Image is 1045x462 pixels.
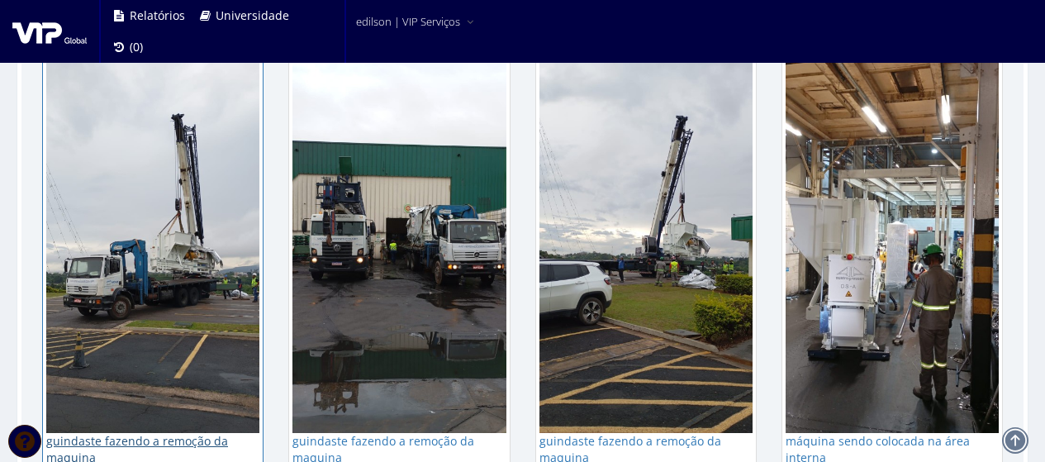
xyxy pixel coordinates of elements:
[130,39,143,55] span: (0)
[12,19,87,44] img: logo
[105,31,150,63] a: (0)
[46,54,259,433] img: guindaste-fazendo-a-remocao-da-maquina-2-173351711067535f3649597.jpg
[130,7,185,23] span: Relatórios
[786,54,999,433] img: maquina-sendo-colocada-na-area-interna-1-173351711267535f38a084a.jpg
[292,54,506,433] img: guindaste-fazendo-a-remocao-da-maquina-3-173351711167535f376a222.jpg
[539,54,753,433] img: guindaste-fazendo-a-remocao-da-maquina-173351711267535f380d788.jpg
[216,7,289,23] span: Universidade
[356,13,460,30] span: edilson | VIP Serviços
